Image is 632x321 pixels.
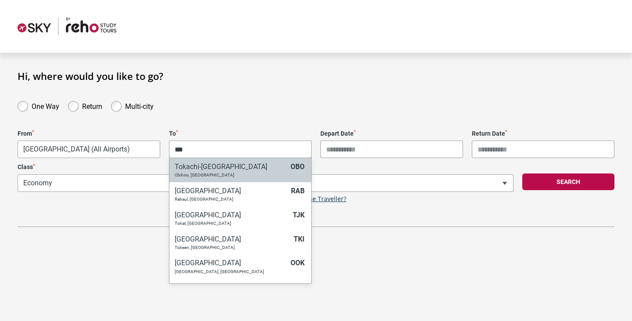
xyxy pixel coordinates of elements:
span: TKN [291,283,305,291]
label: One Way [32,100,59,111]
label: Multi-city [125,100,154,111]
span: OOK [291,259,305,267]
input: Search [169,141,311,158]
label: From [18,130,160,137]
p: Obihiro, [GEOGRAPHIC_DATA] [175,173,286,178]
span: Melbourne, Australia [18,141,160,158]
span: Economy [18,175,261,191]
label: Travellers [270,163,513,171]
h6: Tokachi-[GEOGRAPHIC_DATA] [175,162,286,171]
span: TKI [294,235,305,243]
h6: [GEOGRAPHIC_DATA] [175,211,288,219]
p: Tokeen, [GEOGRAPHIC_DATA] [175,245,289,250]
p: Rabaul, [GEOGRAPHIC_DATA] [175,197,287,202]
p: [GEOGRAPHIC_DATA], [GEOGRAPHIC_DATA] [175,269,286,274]
h6: [GEOGRAPHIC_DATA] [175,187,287,195]
span: 1 Adult [270,174,513,192]
h6: [GEOGRAPHIC_DATA] [175,235,289,243]
span: 1 Adult [270,175,513,191]
span: City or Airport [169,141,312,158]
label: To [169,130,312,137]
label: Class [18,163,261,171]
span: TJK [293,211,305,219]
label: Depart Date [320,130,463,137]
label: Return Date [472,130,614,137]
h1: Hi, where would you like to go? [18,70,614,82]
span: OBO [291,162,305,171]
p: Tokat, [GEOGRAPHIC_DATA] [175,221,288,226]
h6: [GEOGRAPHIC_DATA] [175,283,287,291]
span: Economy [18,174,261,192]
label: Return [82,100,102,111]
h6: [GEOGRAPHIC_DATA] [175,259,286,267]
span: Melbourne, Australia [18,141,160,158]
button: Search [522,173,614,190]
span: RAB [291,187,305,195]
